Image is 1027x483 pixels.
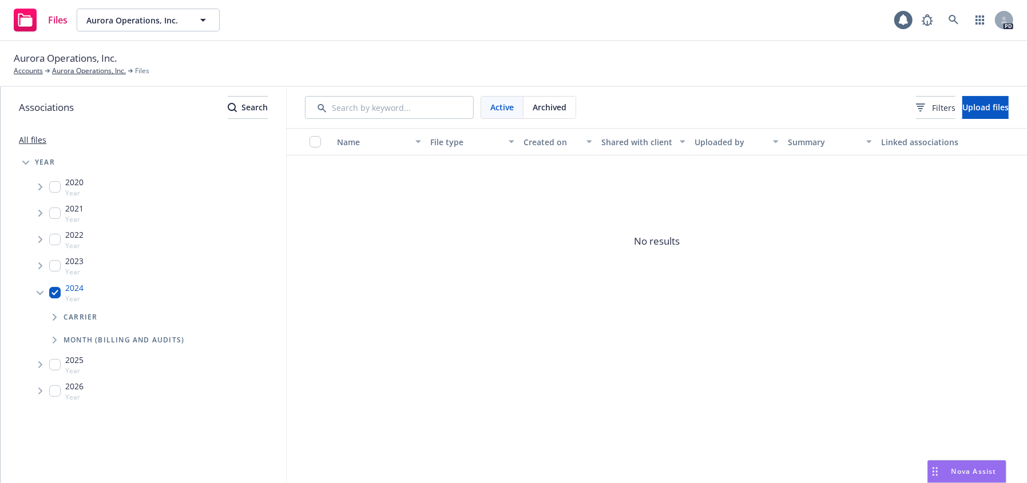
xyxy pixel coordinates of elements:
[916,9,939,31] a: Report a Bug
[695,136,766,148] div: Uploaded by
[430,136,502,148] div: File type
[65,366,84,376] span: Year
[690,128,783,155] button: Uploaded by
[19,134,46,145] a: All files
[65,241,84,250] span: Year
[65,282,84,294] span: 2024
[65,176,84,188] span: 2020
[969,9,992,31] a: Switch app
[19,100,74,115] span: Associations
[65,267,84,277] span: Year
[65,294,84,304] span: Year
[490,101,514,113] span: Active
[64,337,184,344] span: Month (Billing and Audits)
[927,460,1006,483] button: Nova Assist
[962,96,1009,119] button: Upload files
[962,102,1009,113] span: Upload files
[332,128,426,155] button: Name
[305,96,474,119] input: Search by keyword...
[881,136,965,148] div: Linked associations
[64,314,97,321] span: Carrier
[228,96,268,119] button: SearchSearch
[783,128,877,155] button: Summary
[65,354,84,366] span: 2025
[788,136,859,148] div: Summary
[951,466,997,476] span: Nova Assist
[916,102,955,114] span: Filters
[14,51,117,66] span: Aurora Operations, Inc.
[228,97,268,118] div: Search
[65,392,84,402] span: Year
[916,96,955,119] button: Filters
[932,102,955,114] span: Filters
[86,14,185,26] span: Aurora Operations, Inc.
[928,461,942,482] div: Drag to move
[65,380,84,392] span: 2026
[65,214,84,224] span: Year
[519,128,597,155] button: Created on
[601,136,673,148] div: Shared with client
[77,9,220,31] button: Aurora Operations, Inc.
[524,136,580,148] div: Created on
[65,229,84,241] span: 2022
[942,9,965,31] a: Search
[65,202,84,214] span: 2021
[287,155,1027,327] span: No results
[310,136,321,147] input: Select all
[48,15,68,25] span: Files
[9,4,72,36] a: Files
[1,151,286,404] div: Tree Example
[65,188,84,198] span: Year
[228,103,237,112] svg: Search
[135,66,149,76] span: Files
[35,159,55,166] span: Year
[877,128,970,155] button: Linked associations
[337,136,409,148] div: Name
[426,128,519,155] button: File type
[14,66,43,76] a: Accounts
[52,66,126,76] a: Aurora Operations, Inc.
[65,255,84,267] span: 2023
[533,101,566,113] span: Archived
[597,128,690,155] button: Shared with client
